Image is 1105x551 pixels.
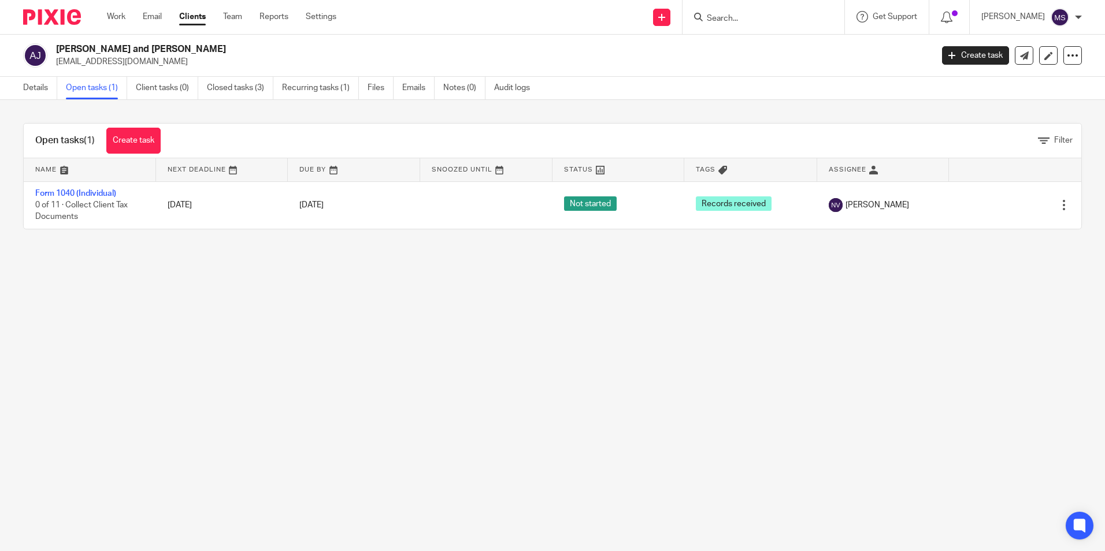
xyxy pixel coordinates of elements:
[107,11,125,23] a: Work
[402,77,435,99] a: Emails
[179,11,206,23] a: Clients
[981,11,1045,23] p: [PERSON_NAME]
[706,14,810,24] input: Search
[494,77,539,99] a: Audit logs
[306,11,336,23] a: Settings
[143,11,162,23] a: Email
[35,201,128,221] span: 0 of 11 · Collect Client Tax Documents
[207,77,273,99] a: Closed tasks (3)
[223,11,242,23] a: Team
[1051,8,1069,27] img: svg%3E
[259,11,288,23] a: Reports
[136,77,198,99] a: Client tasks (0)
[56,43,751,55] h2: [PERSON_NAME] and [PERSON_NAME]
[1054,136,1073,144] span: Filter
[156,181,288,229] td: [DATE]
[846,199,909,211] span: [PERSON_NAME]
[35,135,95,147] h1: Open tasks
[106,128,161,154] a: Create task
[23,9,81,25] img: Pixie
[564,166,593,173] span: Status
[696,196,772,211] span: Records received
[829,198,843,212] img: svg%3E
[84,136,95,145] span: (1)
[368,77,394,99] a: Files
[696,166,715,173] span: Tags
[432,166,492,173] span: Snoozed Until
[23,43,47,68] img: svg%3E
[56,56,925,68] p: [EMAIL_ADDRESS][DOMAIN_NAME]
[23,77,57,99] a: Details
[443,77,485,99] a: Notes (0)
[35,189,116,198] a: Form 1040 (Individual)
[299,201,324,209] span: [DATE]
[564,196,617,211] span: Not started
[942,46,1009,65] a: Create task
[282,77,359,99] a: Recurring tasks (1)
[873,13,917,21] span: Get Support
[66,77,127,99] a: Open tasks (1)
